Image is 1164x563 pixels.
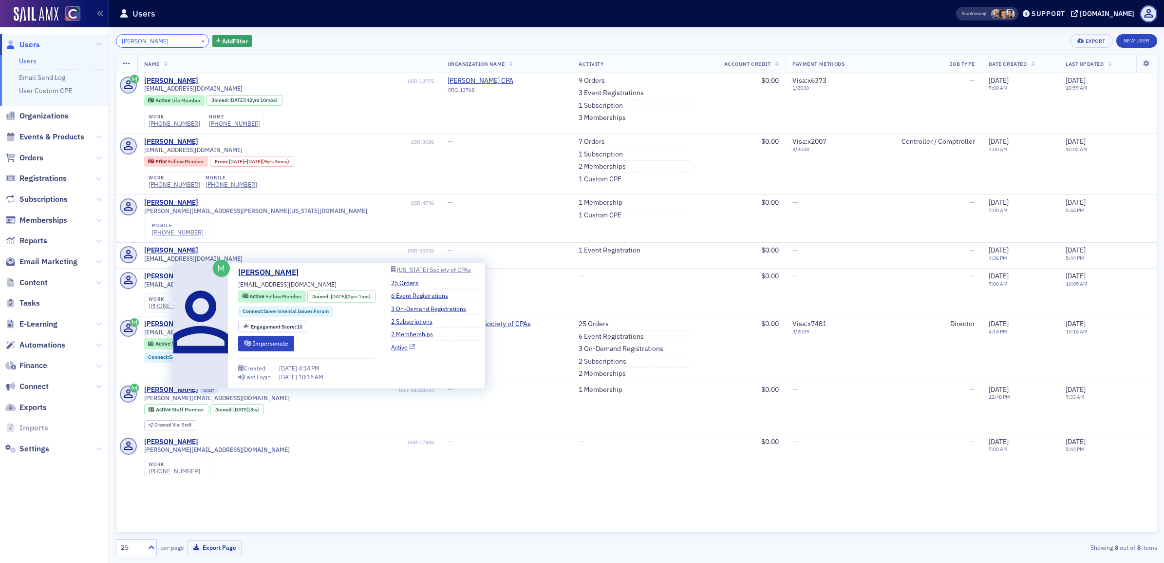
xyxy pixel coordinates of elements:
[144,272,198,281] a: [PERSON_NAME]
[950,60,975,67] span: Job Type
[244,374,271,380] div: Last Login
[229,97,278,103] div: (42yrs 10mos)
[579,198,622,207] a: 1 Membership
[989,146,1008,153] time: 7:00 AM
[144,156,208,167] div: Prior: Prior: Fellow Member
[19,235,47,246] span: Reports
[989,137,1009,146] span: [DATE]
[877,137,975,146] div: Controller / Comptroller
[156,406,172,413] span: Active
[244,366,265,371] div: Created
[5,256,77,267] a: Email Marketing
[19,215,67,226] span: Memberships
[19,277,48,288] span: Content
[144,404,209,415] div: Active: Active: Staff Member
[970,272,975,280] span: —
[212,35,252,47] button: AddFilter
[155,158,168,165] span: Prior
[448,385,453,394] span: —
[279,364,299,372] span: [DATE]
[5,319,57,330] a: E-Learning
[579,114,626,122] a: 3 Memberships
[961,10,986,17] span: Viewing
[149,462,200,467] div: work
[989,328,1007,335] time: 4:14 PM
[1066,60,1104,67] span: Last Updated
[116,34,209,48] input: Search…
[579,150,623,159] a: 1 Subscription
[1113,543,1120,552] strong: 8
[19,132,84,142] span: Events & Products
[148,158,204,165] a: Prior Fellow Member
[215,407,234,413] span: Joined :
[144,320,198,329] div: [PERSON_NAME]
[299,364,319,372] span: 4:14 PM
[1066,246,1086,254] span: [DATE]
[1005,9,1015,19] span: Pamela Galey-Coleman
[144,329,243,336] span: [EMAIL_ADDRESS][DOMAIN_NAME]
[1135,543,1142,552] strong: 8
[144,137,198,146] a: [PERSON_NAME]
[448,330,536,340] div: ORG-2322
[1066,198,1086,207] span: [DATE]
[1070,34,1112,48] button: Export
[149,467,200,475] div: [PHONE_NUMBER]
[448,320,536,329] span: Colorado Society of CPAs
[148,97,200,103] a: Active Life Member
[761,319,779,328] span: $0.00
[152,229,204,236] a: [PHONE_NUMBER]
[989,437,1009,446] span: [DATE]
[238,291,306,303] div: Active: Active: Fellow Member
[144,77,198,85] a: [PERSON_NAME]
[144,85,243,92] span: [EMAIL_ADDRESS][DOMAIN_NAME]
[5,444,49,454] a: Settings
[397,267,471,272] div: [US_STATE] Society of CPAs
[19,39,40,50] span: Users
[121,543,142,553] div: 25
[200,386,217,394] span: Staff
[144,95,205,106] div: Active: Active: Life Member
[448,87,536,97] div: ORG-13768
[19,194,68,205] span: Subscriptions
[1080,9,1134,18] div: [DOMAIN_NAME]
[211,97,230,103] span: Joined :
[579,162,626,171] a: 2 Memberships
[579,246,640,255] a: 1 Event Registration
[200,78,434,84] div: USR-13775
[19,256,77,267] span: Email Marketing
[19,444,49,454] span: Settings
[792,385,798,394] span: —
[792,146,863,153] span: 3 / 2028
[391,291,455,300] a: 6 Event Registrations
[243,308,329,315] a: Connect:Governmental Issues Forum
[251,324,303,329] div: 10
[792,60,845,67] span: Payment Methods
[19,153,43,163] span: Orders
[144,338,212,349] div: Active: Active: Fellow Member
[215,158,229,165] span: From :
[144,352,239,363] div: Connect:
[579,101,623,110] a: 1 Subscription
[144,246,198,255] a: [PERSON_NAME]
[989,207,1008,214] time: 7:00 AM
[171,97,201,104] span: Life Member
[792,246,798,254] span: —
[989,254,1007,261] time: 4:36 PM
[222,37,248,45] span: Add Filter
[152,223,204,229] div: mobile
[1066,207,1084,214] time: 5:44 PM
[19,173,67,184] span: Registrations
[1066,254,1084,261] time: 5:44 PM
[210,156,294,167] div: From: 2014-01-31 00:00:00
[172,406,204,413] span: Staff Member
[238,320,307,332] div: Engagement Score: 10
[58,6,80,23] a: View Homepage
[792,76,826,85] span: Visa : x6373
[331,292,346,299] span: [DATE]
[209,120,261,127] a: [PHONE_NUMBER]
[1066,437,1086,446] span: [DATE]
[579,369,626,378] a: 2 Memberships
[168,158,204,165] span: Fellow Member
[149,302,200,310] div: [PHONE_NUMBER]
